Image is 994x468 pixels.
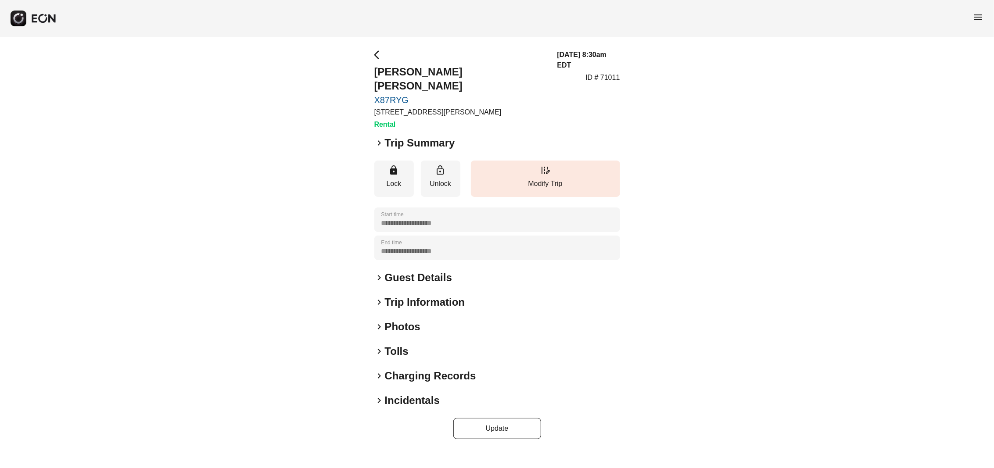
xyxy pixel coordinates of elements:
[385,136,455,150] h2: Trip Summary
[374,346,385,357] span: keyboard_arrow_right
[425,179,456,189] p: Unlock
[540,165,551,175] span: edit_road
[374,50,385,60] span: arrow_back_ios
[557,50,620,71] h3: [DATE] 8:30am EDT
[389,165,399,175] span: lock
[374,95,547,105] a: X87RYG
[435,165,446,175] span: lock_open
[973,12,983,22] span: menu
[374,107,547,118] p: [STREET_ADDRESS][PERSON_NAME]
[374,371,385,381] span: keyboard_arrow_right
[471,161,620,197] button: Modify Trip
[385,295,465,309] h2: Trip Information
[385,344,409,358] h2: Tolls
[374,65,547,93] h2: [PERSON_NAME] [PERSON_NAME]
[374,119,547,130] h3: Rental
[453,418,541,439] button: Update
[585,72,620,83] p: ID # 71011
[374,272,385,283] span: keyboard_arrow_right
[379,179,409,189] p: Lock
[374,395,385,406] span: keyboard_arrow_right
[385,393,440,407] h2: Incidentals
[374,161,414,197] button: Lock
[385,320,420,334] h2: Photos
[374,297,385,307] span: keyboard_arrow_right
[385,369,476,383] h2: Charging Records
[374,322,385,332] span: keyboard_arrow_right
[374,138,385,148] span: keyboard_arrow_right
[385,271,452,285] h2: Guest Details
[475,179,616,189] p: Modify Trip
[421,161,460,197] button: Unlock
